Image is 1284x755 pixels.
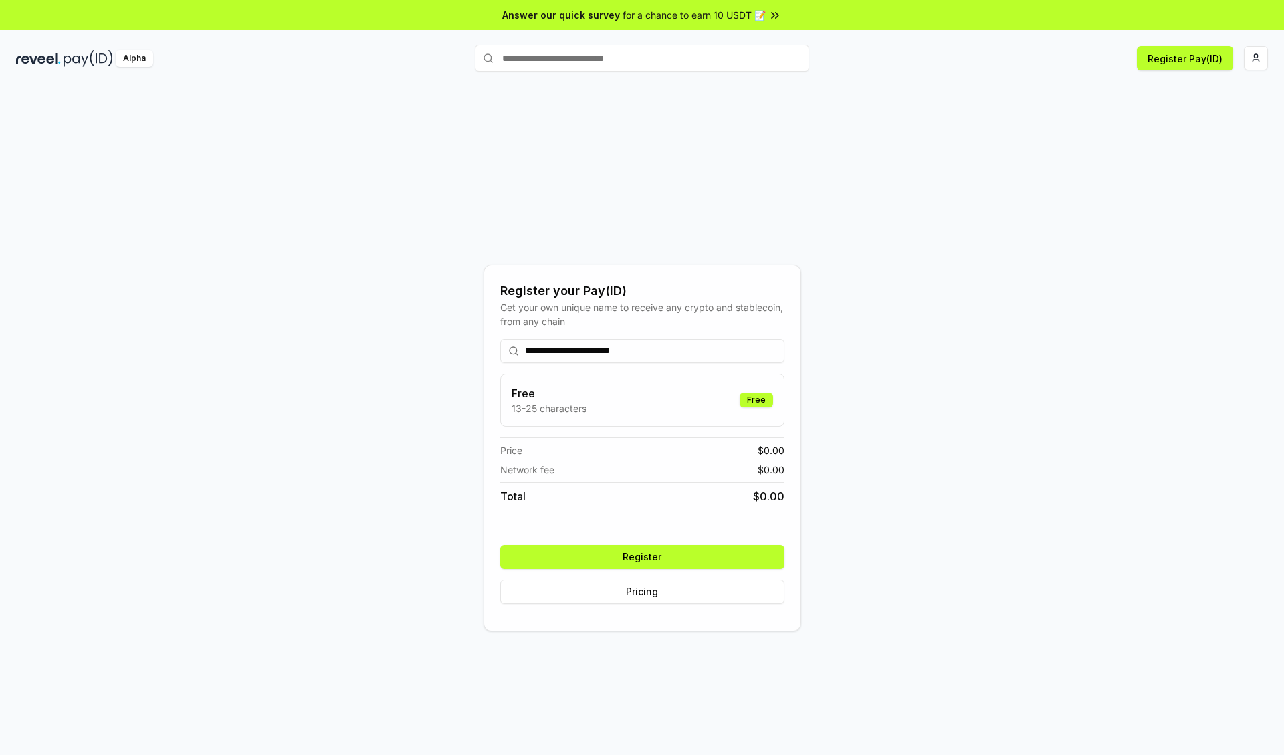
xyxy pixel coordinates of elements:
[758,443,784,457] span: $ 0.00
[500,488,526,504] span: Total
[758,463,784,477] span: $ 0.00
[512,401,586,415] p: 13-25 characters
[64,50,113,67] img: pay_id
[502,8,620,22] span: Answer our quick survey
[753,488,784,504] span: $ 0.00
[1137,46,1233,70] button: Register Pay(ID)
[740,393,773,407] div: Free
[500,463,554,477] span: Network fee
[500,580,784,604] button: Pricing
[500,282,784,300] div: Register your Pay(ID)
[16,50,61,67] img: reveel_dark
[500,300,784,328] div: Get your own unique name to receive any crypto and stablecoin, from any chain
[512,385,586,401] h3: Free
[500,443,522,457] span: Price
[623,8,766,22] span: for a chance to earn 10 USDT 📝
[500,545,784,569] button: Register
[116,50,153,67] div: Alpha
